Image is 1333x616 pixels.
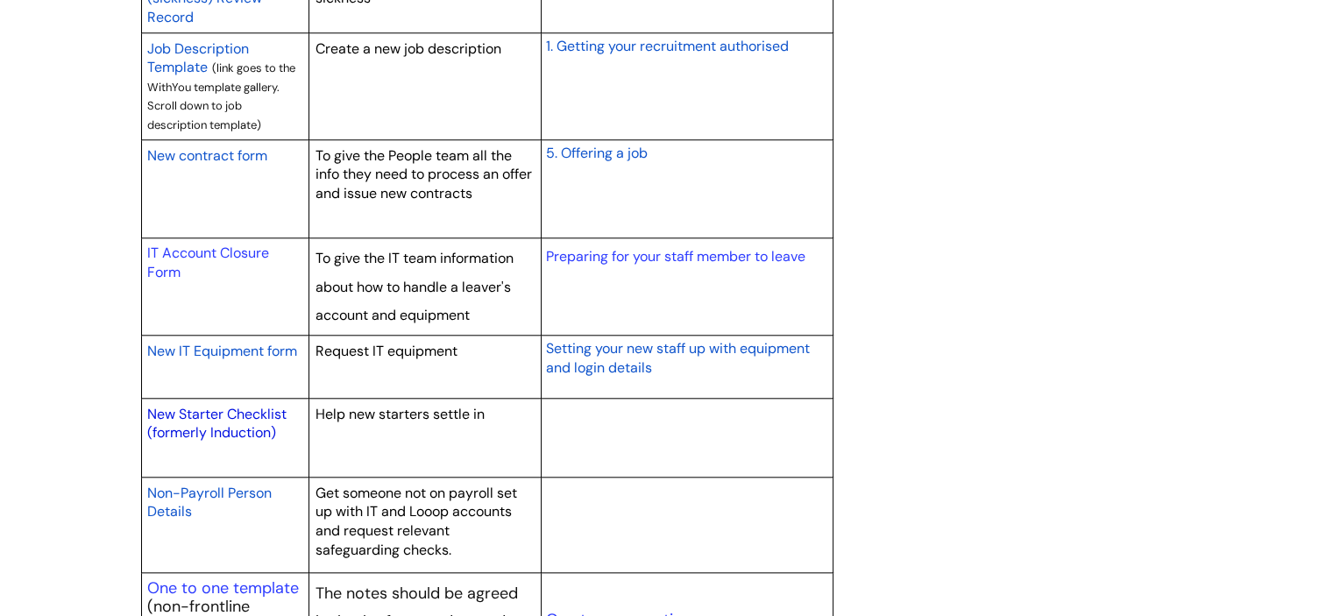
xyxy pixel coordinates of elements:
a: Job Description Template [147,38,249,78]
span: Setting your new staff up with equipment and login details [545,339,809,377]
a: New contract form [147,145,267,166]
a: Setting your new staff up with equipment and login details [545,337,809,378]
a: One to one template [147,577,299,598]
a: IT Account Closure Form [147,244,269,281]
a: 1. Getting your recruitment authorised [545,35,788,56]
span: 1. Getting your recruitment authorised [545,37,788,55]
span: Create a new job description [316,39,501,58]
span: 5. Offering a job [545,144,647,162]
span: To give the IT team information about how to handle a leaver's account and equipment [316,249,514,324]
span: (link goes to the WithYou template gallery. Scroll down to job description template) [147,60,295,132]
span: New IT Equipment form [147,342,297,360]
a: Non-Payroll Person Details [147,482,272,522]
a: Preparing for your staff member to leave [545,247,805,266]
span: Non-Payroll Person Details [147,484,272,521]
span: New contract form [147,146,267,165]
span: Job Description Template [147,39,249,77]
a: 5. Offering a job [545,142,647,163]
a: New IT Equipment form [147,340,297,361]
span: Get someone not on payroll set up with IT and Looop accounts and request relevant safeguarding ch... [316,484,517,559]
span: Help new starters settle in [316,405,485,423]
span: To give the People team all the info they need to process an offer and issue new contracts [316,146,532,202]
span: Request IT equipment [316,342,457,360]
a: New Starter Checklist (formerly Induction) [147,405,287,443]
